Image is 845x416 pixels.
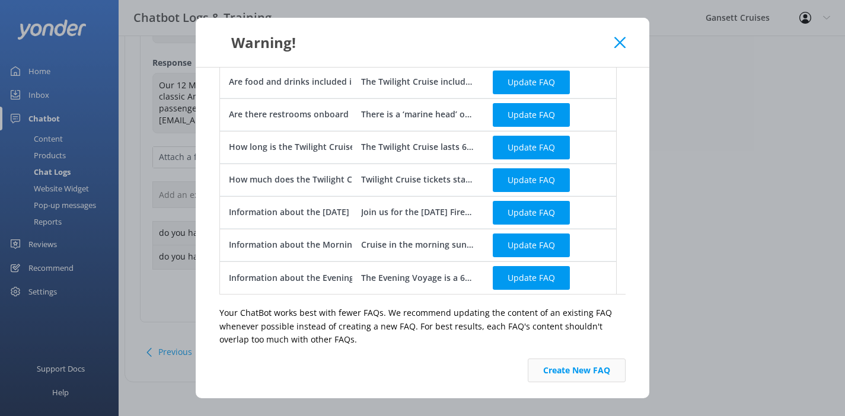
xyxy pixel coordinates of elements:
[219,229,617,261] div: row
[219,66,617,98] div: row
[361,141,476,154] div: The Twilight Cruise lasts 60 minutes and offers a scenic, lightly narrated evening experience on ...
[361,239,476,252] div: Cruise in the morning sun on one of our 75-minute Morning Mimosa cruises. Our knowledgable Tour G...
[219,196,617,229] div: row
[229,108,349,121] div: Are there restrooms onboard
[493,168,570,192] button: Update FAQ
[361,174,476,187] div: Twilight Cruise tickets start from $41 for children, seniors, and infants, and $45 for adults. Fo...
[229,206,414,219] div: Information about the [DATE] Firworks Cruise
[229,141,358,154] div: How long is the Twilight Cruise?
[229,271,386,284] div: Information about the Evening Voyage
[219,306,626,346] p: Your ChatBot works best with fewer FAQs. We recommend updating the content of an existing FAQ whe...
[528,359,626,382] button: Create New FAQ
[361,271,476,284] div: The Evening Voyage is a 60-minute narrated harbor tour cruising [GEOGRAPHIC_DATA] and [GEOGRAPHIC...
[229,239,423,252] div: Information about the Morning Mimosa Cruises
[361,76,476,89] div: The Twilight Cruise includes a complimentary champagne toast. A full cash bar with cocktails, win...
[493,103,570,127] button: Update FAQ
[493,71,570,94] button: Update FAQ
[219,98,617,131] div: row
[493,233,570,257] button: Update FAQ
[219,33,614,52] div: Warning!
[219,164,617,196] div: row
[493,266,570,290] button: Update FAQ
[219,131,617,164] div: row
[361,206,476,219] div: Join us for the [DATE] Fireworks Cruise and enjoy an unbeatable view of the fireworks from the wa...
[493,201,570,225] button: Update FAQ
[229,174,396,187] div: How much does the Twilight Cruise cost?
[493,136,570,159] button: Update FAQ
[229,76,439,89] div: Are food and drinks included in the Twilight Cruise?
[219,261,617,294] div: row
[361,108,476,121] div: There is a ‘marine head’ on board for passengers to use. We do suggest using a public restroom be...
[614,37,626,49] button: Close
